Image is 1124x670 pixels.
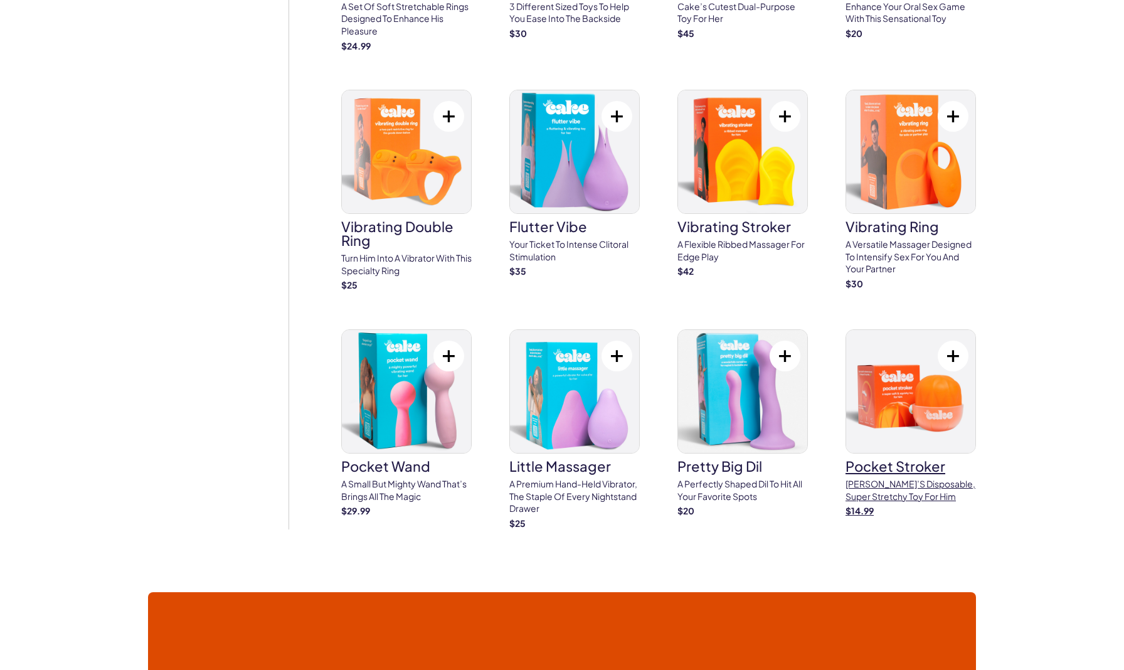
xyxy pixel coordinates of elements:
p: A set of soft stretchable rings designed to enhance his pleasure [341,1,472,38]
p: A premium hand-held vibrator, the staple of every nightstand drawer [509,478,640,515]
p: A versatile massager designed to Intensify sex for you and your partner [846,238,976,275]
p: A flexible ribbed massager for Edge play [677,238,808,263]
strong: $ 24.99 [341,40,371,51]
a: pocket wandpocket wandA small but mighty wand that’s brings all the magic$29.99 [341,329,472,518]
img: pretty big dil [678,330,807,453]
strong: $ 29.99 [341,505,370,516]
p: Turn him into a vibrator with this specialty ring [341,252,472,277]
h3: pocket wand [341,459,472,473]
a: vibrating double ringvibrating double ringTurn him into a vibrator with this specialty ring$25 [341,90,472,292]
img: little massager [510,330,639,453]
a: pretty big dilpretty big dilA perfectly shaped Dil to hit all your favorite spots$20 [677,329,808,518]
p: A perfectly shaped Dil to hit all your favorite spots [677,478,808,502]
strong: $ 35 [509,265,526,277]
a: pocket strokerpocket stroker[PERSON_NAME]’s disposable, super stretchy toy for him$14.99 [846,329,976,518]
h3: pretty big dil [677,459,808,473]
h3: little massager [509,459,640,473]
h3: vibrating ring [846,220,976,233]
strong: $ 25 [341,279,358,290]
strong: $ 30 [846,278,863,289]
h3: pocket stroker [846,459,976,473]
h3: flutter vibe [509,220,640,233]
p: 3 different sized toys to help you ease into the backside [509,1,640,25]
h3: vibrating stroker [677,220,808,233]
img: vibrating ring [846,90,975,213]
p: [PERSON_NAME]’s disposable, super stretchy toy for him [846,478,976,502]
strong: $ 14.99 [846,505,874,516]
strong: $ 20 [846,28,862,39]
img: vibrating stroker [678,90,807,213]
strong: $ 30 [509,28,527,39]
a: flutter vibeflutter vibeYour ticket to intense clitoral stimulation$35 [509,90,640,278]
a: vibrating ringvibrating ringA versatile massager designed to Intensify sex for you and your partn... [846,90,976,290]
strong: $ 25 [509,518,526,529]
img: pocket wand [342,330,471,453]
a: vibrating strokervibrating strokerA flexible ribbed massager for Edge play$42 [677,90,808,278]
p: A small but mighty wand that’s brings all the magic [341,478,472,502]
img: pocket stroker [846,330,975,453]
strong: $ 20 [677,505,694,516]
p: Your ticket to intense clitoral stimulation [509,238,640,263]
a: little massagerlittle massagerA premium hand-held vibrator, the staple of every nightstand drawer$25 [509,329,640,529]
p: Enhance your oral sex game with this sensational toy [846,1,976,25]
h3: vibrating double ring [341,220,472,247]
strong: $ 42 [677,265,694,277]
img: flutter vibe [510,90,639,213]
strong: $ 45 [677,28,694,39]
p: Cake’s cutest dual-purpose toy for her [677,1,808,25]
img: vibrating double ring [342,90,471,213]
